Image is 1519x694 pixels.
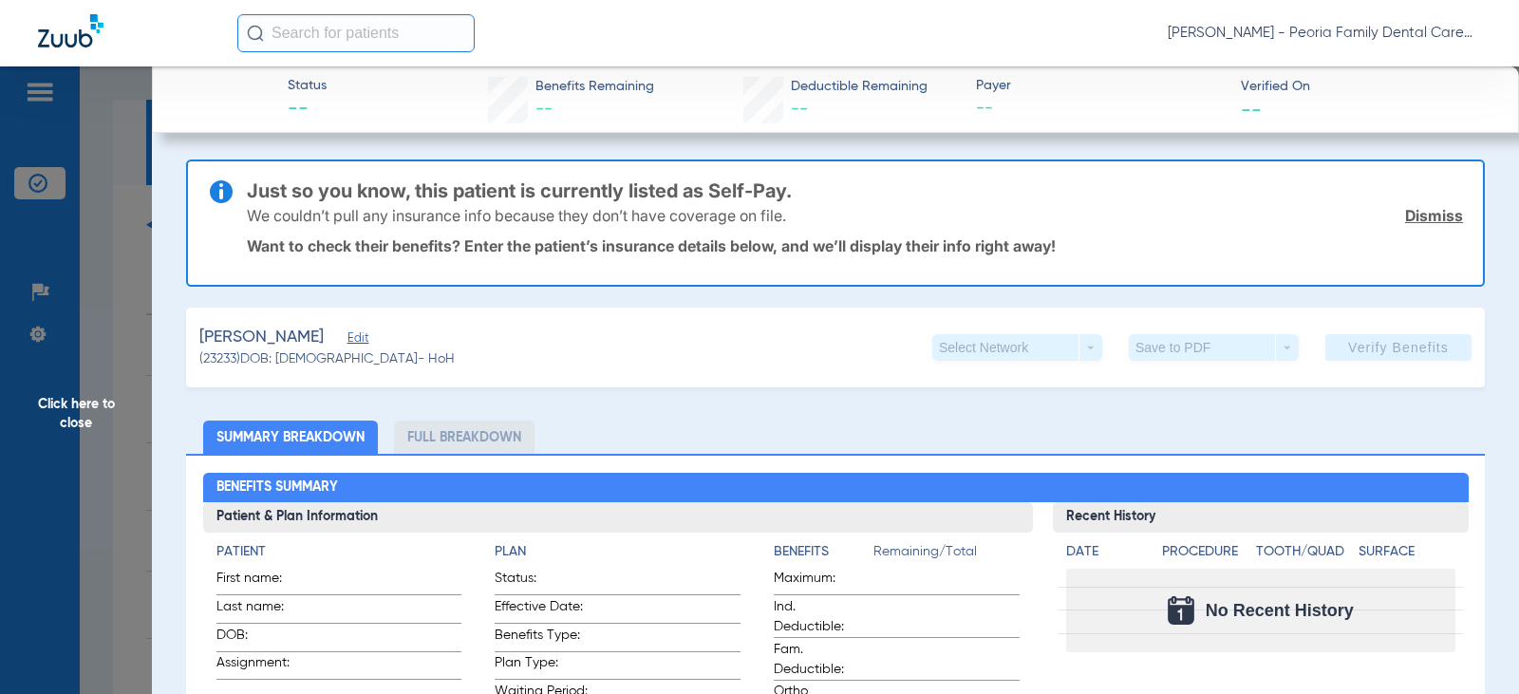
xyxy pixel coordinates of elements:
span: Assignment: [216,653,309,679]
a: Dismiss [1405,206,1463,225]
span: Verified On [1241,77,1489,97]
span: [PERSON_NAME] - Peoria Family Dental Care [1168,24,1481,43]
span: -- [976,97,1224,121]
span: Payer [976,76,1224,96]
p: We couldn’t pull any insurance info because they don’t have coverage on file. [247,206,786,225]
span: Plan Type: [495,653,588,679]
span: Maximum: [774,569,867,594]
span: -- [288,97,327,123]
app-breakdown-title: Tooth/Quad [1256,542,1352,569]
img: info-icon [210,180,233,203]
h2: Benefits Summary [203,473,1469,503]
span: Remaining/Total [873,542,1020,569]
span: Last name: [216,597,309,623]
li: Summary Breakdown [203,421,378,454]
app-breakdown-title: Date [1066,542,1146,569]
span: No Recent History [1206,601,1354,620]
span: -- [535,101,553,118]
span: Benefits Remaining [535,77,654,97]
h4: Patient [216,542,462,562]
span: Ind. Deductible: [774,597,867,637]
app-breakdown-title: Procedure [1162,542,1248,569]
span: Deductible Remaining [791,77,928,97]
input: Search for patients [237,14,475,52]
h4: Benefits [774,542,873,562]
span: (23233) DOB: [DEMOGRAPHIC_DATA] - HoH [199,349,455,369]
h4: Procedure [1162,542,1248,562]
span: First name: [216,569,309,594]
img: Search Icon [247,25,264,42]
img: Calendar [1168,596,1194,625]
app-breakdown-title: Benefits [774,542,873,569]
span: Benefits Type: [495,626,588,651]
h4: Surface [1359,542,1454,562]
h4: Plan [495,542,741,562]
h4: Tooth/Quad [1256,542,1352,562]
span: -- [791,101,808,118]
h3: Patient & Plan Information [203,502,1034,533]
li: Full Breakdown [394,421,534,454]
span: Status: [495,569,588,594]
span: Edit [347,331,365,349]
span: DOB: [216,626,309,651]
app-breakdown-title: Surface [1359,542,1454,569]
span: Fam. Deductible: [774,640,867,680]
h4: Date [1066,542,1146,562]
span: Status [288,76,327,96]
h3: Recent History [1053,502,1468,533]
p: Want to check their benefits? Enter the patient’s insurance details below, and we’ll display thei... [247,236,1463,255]
span: -- [1241,99,1262,119]
h3: Just so you know, this patient is currently listed as Self-Pay. [247,181,1463,200]
span: [PERSON_NAME] [199,326,324,349]
img: Zuub Logo [38,14,103,47]
span: Effective Date: [495,597,588,623]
